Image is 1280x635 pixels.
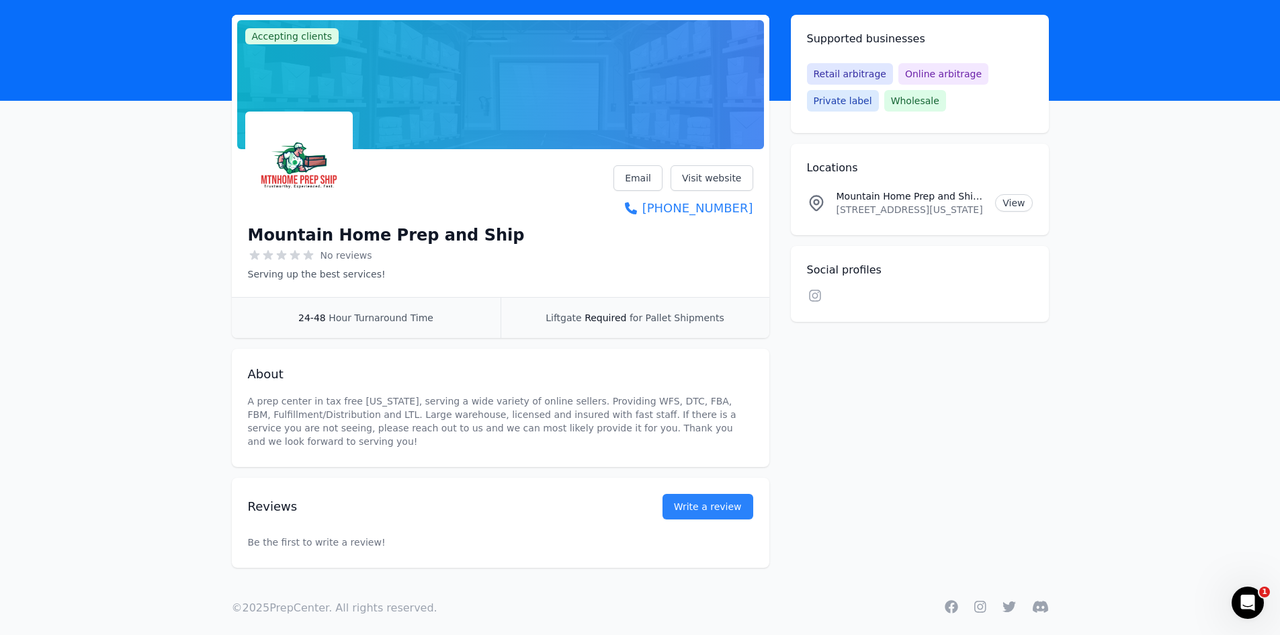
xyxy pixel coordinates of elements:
[248,365,753,384] h2: About
[630,312,724,323] span: for Pallet Shipments
[807,63,893,85] span: Retail arbitrage
[884,90,946,112] span: Wholesale
[232,600,437,616] p: © 2025 PrepCenter. All rights reserved.
[837,189,985,203] p: Mountain Home Prep and Ship Location
[1232,587,1264,619] iframe: Intercom live chat
[807,31,1033,47] h2: Supported businesses
[807,262,1033,278] h2: Social profiles
[248,267,525,281] p: Serving up the best services!
[248,114,350,216] img: Mountain Home Prep and Ship
[585,312,626,323] span: Required
[546,312,581,323] span: Liftgate
[671,165,753,191] a: Visit website
[321,249,372,262] span: No reviews
[248,224,525,246] h1: Mountain Home Prep and Ship
[663,494,753,519] a: Write a review
[248,497,620,516] h2: Reviews
[613,165,663,191] a: Email
[995,194,1032,212] a: View
[837,203,985,216] p: [STREET_ADDRESS][US_STATE]
[613,199,753,218] a: [PHONE_NUMBER]
[248,394,753,448] p: A prep center in tax free [US_STATE], serving a wide variety of online sellers. Providing WFS, DT...
[248,509,753,576] p: Be the first to write a review!
[807,90,879,112] span: Private label
[807,160,1033,176] h2: Locations
[1259,587,1270,597] span: 1
[245,28,339,44] span: Accepting clients
[898,63,988,85] span: Online arbitrage
[298,312,326,323] span: 24-48
[329,312,433,323] span: Hour Turnaround Time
